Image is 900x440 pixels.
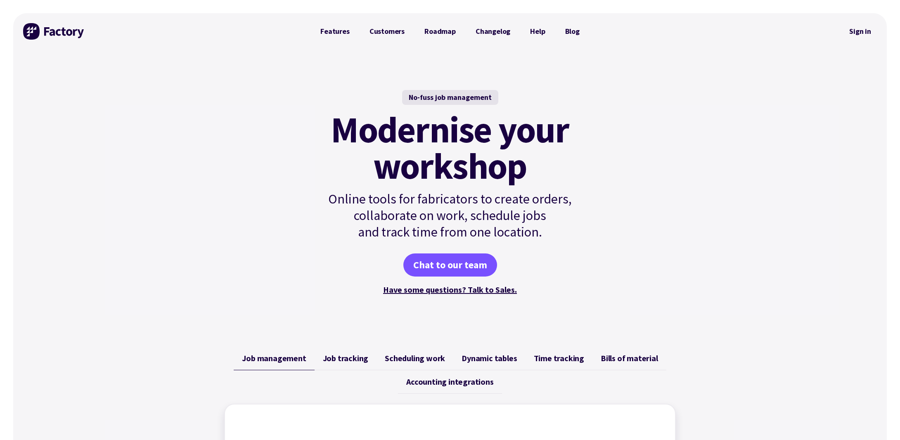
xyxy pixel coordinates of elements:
a: Have some questions? Talk to Sales. [383,284,517,295]
mark: Modernise your workshop [331,111,569,184]
nav: Primary Navigation [310,23,590,40]
span: Bills of material [601,353,658,363]
span: Time tracking [534,353,584,363]
a: Features [310,23,360,40]
nav: Secondary Navigation [843,22,877,41]
img: Factory [23,23,85,40]
span: Job management [242,353,306,363]
a: Blog [555,23,590,40]
span: Dynamic tables [462,353,517,363]
a: Changelog [466,23,520,40]
a: Customers [360,23,414,40]
p: Online tools for fabricators to create orders, collaborate on work, schedule jobs and track time ... [310,191,590,240]
iframe: Chat Widget [859,400,900,440]
span: Scheduling work [385,353,445,363]
div: No-fuss job management [402,90,498,105]
a: Roadmap [414,23,466,40]
a: Chat to our team [403,253,497,277]
a: Sign in [843,22,877,41]
a: Help [520,23,555,40]
span: Accounting integrations [406,377,493,387]
span: Job tracking [323,353,369,363]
